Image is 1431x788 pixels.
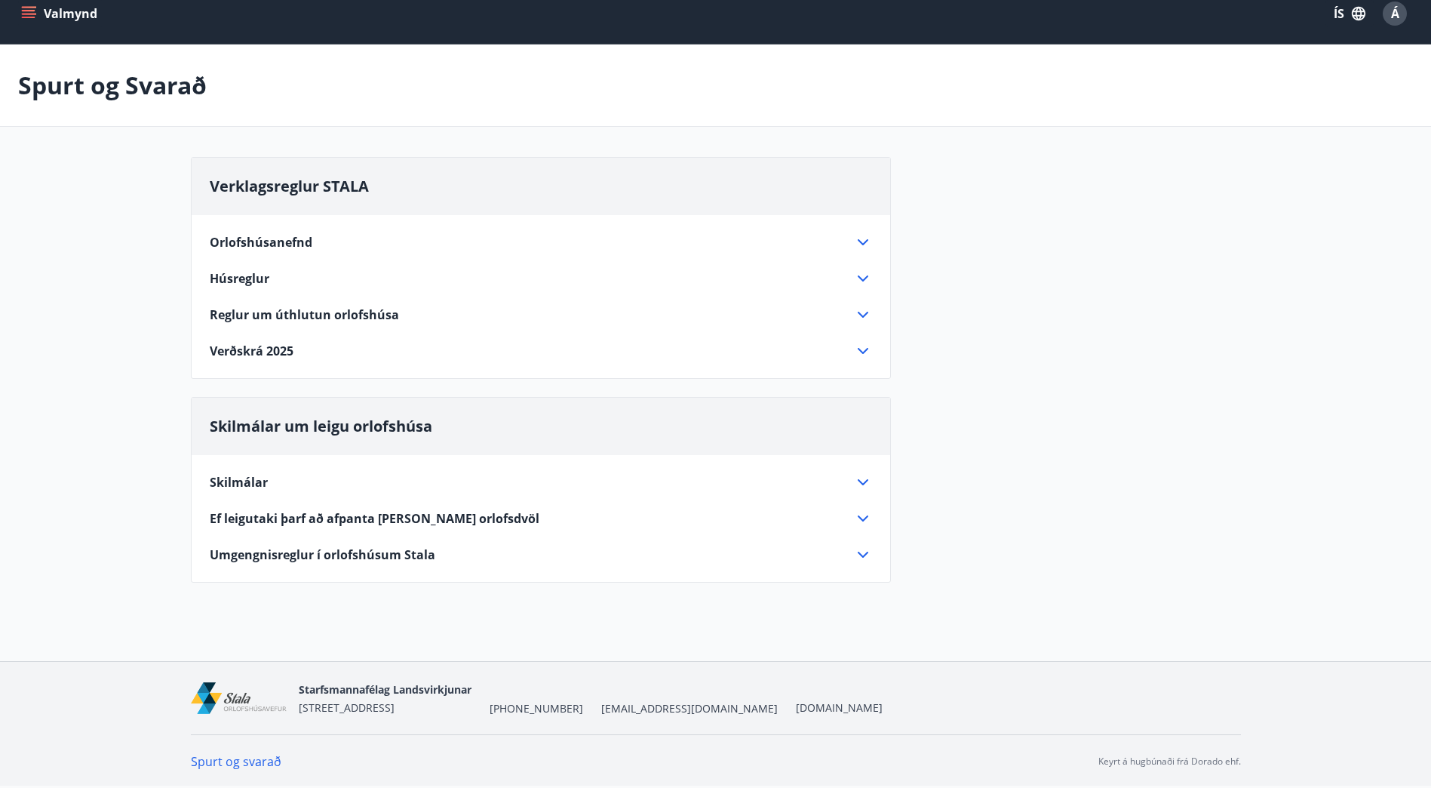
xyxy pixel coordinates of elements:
[18,69,207,102] p: Spurt og Svarað
[299,682,471,697] span: Starfsmannafélag Landsvirkjunar
[210,509,872,528] div: Ef leigutaki þarf að afpanta [PERSON_NAME] orlofsdvöl
[210,270,269,287] span: Húsreglur
[490,701,583,716] span: [PHONE_NUMBER]
[191,682,287,715] img: mEl60ZlWq2dfEsT9wIdje1duLb4bJloCzzh6OZwP.png
[210,234,312,251] span: Orlofshúsanefnd
[210,306,399,323] span: Reglur um úthlutun orlofshúsa
[1098,755,1241,768] p: Keyrt á hugbúnaði frá Dorado ehf.
[210,233,872,251] div: Orlofshúsanefnd
[210,306,872,324] div: Reglur um úthlutun orlofshúsa
[210,474,268,491] span: Skilmálar
[210,416,432,436] span: Skilmálar um leigu orlofshúsa
[210,546,872,564] div: Umgengnisreglur í orlofshúsum Stala
[210,176,369,196] span: Verklagsreglur STALA
[210,546,435,563] span: Umgengnisreglur í orlofshúsum Stala
[210,473,872,491] div: Skilmálar
[1391,5,1399,22] span: Á
[191,753,281,770] a: Spurt og svarað
[796,700,883,715] a: [DOMAIN_NAME]
[210,510,539,527] span: Ef leigutaki þarf að afpanta [PERSON_NAME] orlofsdvöl
[601,701,778,716] span: [EMAIL_ADDRESS][DOMAIN_NAME]
[210,342,872,360] div: Verðskrá 2025
[299,700,395,715] span: [STREET_ADDRESS]
[210,269,872,288] div: Húsreglur
[210,343,293,359] span: Verðskrá 2025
